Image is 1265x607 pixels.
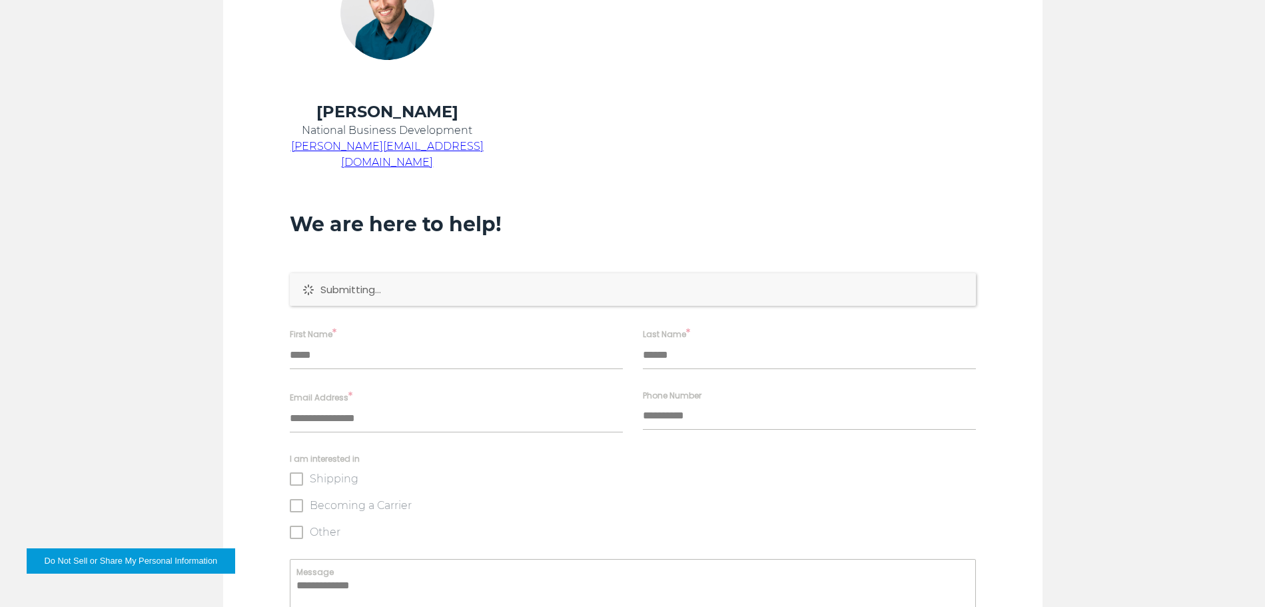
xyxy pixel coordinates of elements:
[1198,543,1265,607] iframe: Chat Widget
[291,140,484,169] a: [PERSON_NAME][EMAIL_ADDRESS][DOMAIN_NAME]
[27,548,235,574] button: Do Not Sell or Share My Personal Information
[290,123,485,139] p: National Business Development
[320,283,963,297] p: Submitting...
[290,212,976,237] h3: We are here to help!
[290,101,485,123] h4: [PERSON_NAME]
